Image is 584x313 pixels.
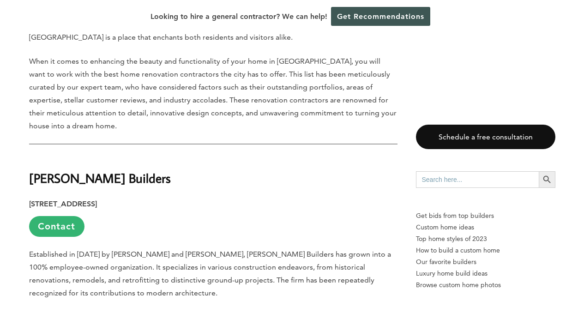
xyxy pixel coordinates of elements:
[416,279,555,291] a: Browse custom home photos
[416,171,539,188] input: Search here...
[416,245,555,256] a: How to build a custom home
[538,267,573,302] iframe: Drift Widget Chat Controller
[29,248,397,300] p: Established in [DATE] by [PERSON_NAME] and [PERSON_NAME], [PERSON_NAME] Builders has grown into a...
[331,7,430,26] a: Get Recommendations
[29,199,97,208] strong: [STREET_ADDRESS]
[29,216,84,237] a: Contact
[416,222,555,233] a: Custom home ideas
[416,125,555,149] a: Schedule a free consultation
[416,256,555,268] a: Our favorite builders
[416,268,555,279] a: Luxury home build ideas
[29,170,171,186] strong: [PERSON_NAME] Builders
[416,210,555,222] p: Get bids from top builders
[542,175,552,185] svg: Search
[29,55,397,132] p: When it comes to enhancing the beauty and functionality of your home in [GEOGRAPHIC_DATA], you wi...
[416,233,555,245] a: Top home styles of 2023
